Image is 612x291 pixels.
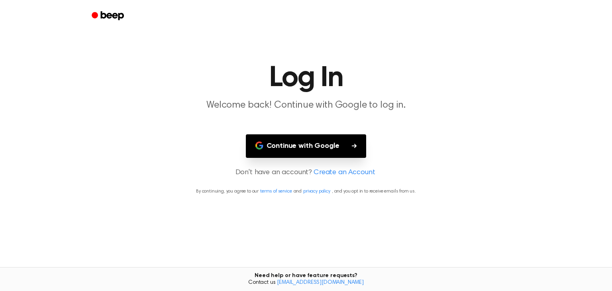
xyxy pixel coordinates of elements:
[10,167,602,178] p: Don't have an account?
[153,99,459,112] p: Welcome back! Continue with Google to log in.
[303,189,330,194] a: privacy policy
[102,64,510,92] h1: Log In
[260,189,292,194] a: terms of service
[5,279,607,287] span: Contact us
[10,188,602,195] p: By continuing, you agree to our and , and you opt in to receive emails from us.
[246,134,367,158] button: Continue with Google
[86,8,131,24] a: Beep
[277,280,364,285] a: [EMAIL_ADDRESS][DOMAIN_NAME]
[314,167,375,178] a: Create an Account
